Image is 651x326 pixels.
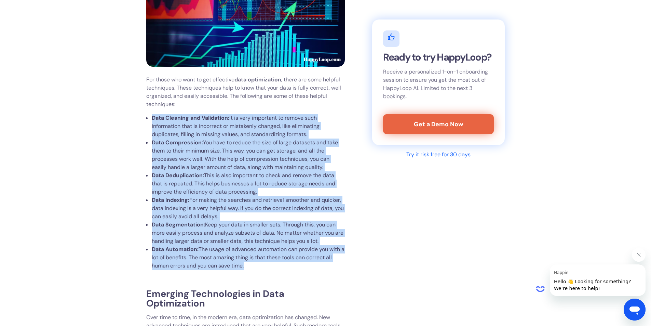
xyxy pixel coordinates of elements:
[383,52,493,62] h2: Ready to try HappyLoop?
[383,68,493,101] p: Receive a personalized 1-on-1 onboarding session to ensure you get the most out of HappyLoop AI. ...
[533,282,547,296] iframe: no content
[152,245,345,270] li: The usage of advanced automation can provide you with a lot of benefits. The most amazing thing i...
[624,299,646,321] iframe: Button to launch messaging window
[152,246,199,253] strong: Data Automation:
[234,76,281,83] strong: data optimization
[152,221,205,228] strong: Data Segmentation:
[146,76,345,108] p: For those who want to get effective , there are some helpful techniques. These techniques help to...
[152,114,229,121] strong: Data Cleaning and Validation:
[550,264,646,296] iframe: Message from Happie
[152,221,345,245] li: Keep your data in smaller sets. Through this, you can more easily process and analyze subsets of ...
[152,114,345,139] li: It is very important to remove such information that is incorrect or mistakenly changed, like eli...
[152,196,345,221] li: For making the searches and retrieval smoother and quicker, data indexing is a very helpful way. ...
[152,196,189,204] strong: Data Indexing:
[632,248,646,262] iframe: Close message from Happie
[406,151,471,159] div: Try it risk free for 30 days
[533,248,646,296] div: Happie says "Hello 👋 Looking for something? We’re here to help!". Open messaging window to contin...
[152,172,204,179] strong: Data Deduplication:
[146,275,345,284] p: ‍
[146,288,284,309] strong: Emerging Technologies in Data Optimization
[152,171,345,196] li: This is also important to check and remove the data that is repeated. This helps businesses a lot...
[383,114,493,134] a: Get a Demo Now
[152,139,345,171] li: You have to reduce the size of large datasets and take them to their minimum size. This way, you ...
[152,139,203,146] strong: Data Compression:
